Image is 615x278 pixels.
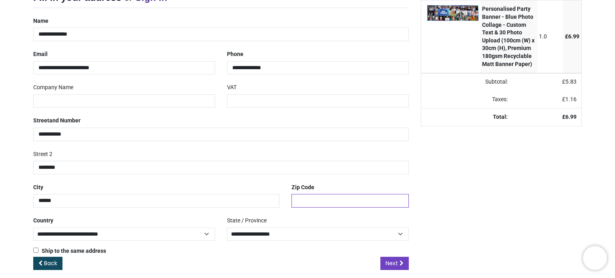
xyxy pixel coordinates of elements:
[421,91,513,108] td: Taxes:
[565,114,577,120] span: 6.99
[33,114,80,128] label: Street
[568,33,579,40] span: 6.99
[33,247,106,255] label: Ship to the same address
[33,248,38,253] input: Ship to the same address
[562,96,577,102] span: £
[33,14,48,28] label: Name
[227,48,243,61] label: Phone
[33,148,52,161] label: Street 2
[565,78,577,85] span: 5.83
[493,114,508,120] strong: Total:
[291,181,314,194] label: Zip Code
[562,78,577,85] span: £
[227,214,267,228] label: State / Province
[227,81,237,94] label: VAT
[33,81,73,94] label: Company Name
[380,257,409,270] a: Next
[386,259,398,267] span: Next
[565,33,579,40] span: £
[33,257,62,270] a: Back
[562,114,577,120] strong: £
[44,259,57,267] span: Back
[33,214,53,228] label: Country
[33,181,43,194] label: City
[421,73,513,91] td: Subtotal:
[539,33,561,41] div: 1.0
[565,96,577,102] span: 1.16
[49,117,80,124] span: and Number
[482,6,535,67] strong: Personalised Party Banner - Blue Photo Collage - Custom Text & 30 Photo Upload (100cm (W) x 30cm ...
[427,5,478,20] img: B7JDEQAAAAZJREFUAwC9WDZ1kqaW5wAAAABJRU5ErkJggg==
[583,246,607,270] iframe: Brevo live chat
[33,48,48,61] label: Email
